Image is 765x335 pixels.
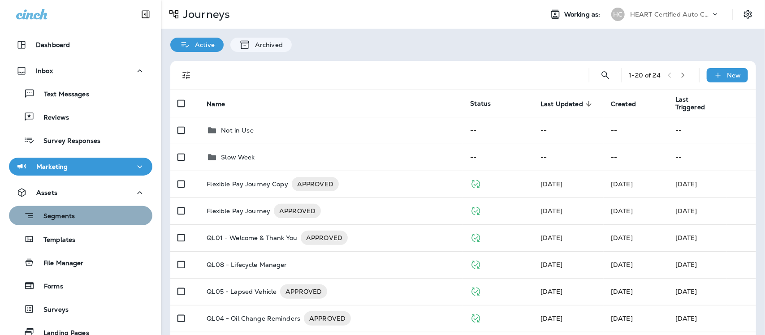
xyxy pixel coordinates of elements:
p: Templates [35,236,75,245]
p: File Manager [35,259,84,268]
div: APPROVED [280,284,327,299]
p: Marketing [36,163,68,170]
span: Working as: [564,11,602,18]
p: Surveys [35,306,69,314]
span: Name [207,100,237,108]
p: Survey Responses [35,137,100,146]
span: J-P Scoville [611,288,633,296]
p: Slow Week [221,154,255,161]
span: Last Updated [540,100,595,108]
span: APPROVED [274,206,321,215]
button: Search Journeys [596,66,614,84]
span: Diego Arriola [611,180,633,188]
span: Created [611,100,636,108]
span: Published [470,260,481,268]
button: Assets [9,184,152,202]
span: Frank Carreno [611,261,633,269]
button: Filters [177,66,195,84]
p: Forms [35,283,63,291]
span: Name [207,100,225,108]
td: -- [668,117,756,144]
td: [DATE] [668,251,756,278]
p: HEART Certified Auto Care [630,11,711,18]
button: Collapse Sidebar [133,5,158,23]
span: Last Triggered [675,96,723,111]
button: Marketing [9,158,152,176]
p: Not in Use [221,127,253,134]
span: Created [611,100,648,108]
button: Inbox [9,62,152,80]
p: Flexible Pay Journey Copy [207,177,288,191]
td: -- [463,117,533,144]
span: Published [470,179,481,187]
td: -- [668,144,756,171]
button: Surveys [9,300,152,318]
span: Frank Carreno [540,180,562,188]
p: Archived [251,41,283,48]
p: QL05 - Lapsed Vehicle [207,284,277,299]
td: -- [463,144,533,171]
p: New [727,72,741,79]
p: Assets [36,189,57,196]
button: Text Messages [9,84,152,103]
p: QL04 - Oil Change Reminders [207,311,300,326]
p: Flexible Pay Journey [207,204,270,218]
td: [DATE] [668,224,756,251]
span: Developer Integrations [540,261,562,269]
span: APPROVED [292,180,339,189]
td: -- [533,144,604,171]
span: J-P Scoville [611,314,633,322]
button: Segments [9,206,152,225]
p: QL08 - Lifecycle Manager [207,261,287,268]
span: Published [470,314,481,322]
p: Journeys [179,8,230,21]
div: APPROVED [274,204,321,218]
p: QL01 - Welcome & Thank You [207,231,297,245]
span: J-P Scoville [540,288,562,296]
td: [DATE] [668,171,756,198]
span: Last Updated [540,100,583,108]
button: Dashboard [9,36,152,54]
p: Segments [35,212,75,221]
button: File Manager [9,253,152,272]
td: -- [604,117,668,144]
p: Active [190,41,215,48]
span: J-P Scoville [611,234,633,242]
div: HC [611,8,625,21]
button: Templates [9,230,152,249]
td: -- [604,144,668,171]
p: Reviews [35,114,69,122]
span: APPROVED [301,233,348,242]
span: Published [470,206,481,214]
button: Reviews [9,107,152,126]
td: [DATE] [668,198,756,224]
div: 1 - 20 of 24 [629,72,661,79]
td: -- [533,117,604,144]
span: Published [470,233,481,241]
p: Inbox [36,67,53,74]
div: APPROVED [304,311,351,326]
div: APPROVED [301,231,348,245]
button: Survey Responses [9,131,152,150]
span: J-P Scoville [611,207,633,215]
span: APPROVED [280,287,327,296]
span: J-P Scoville [540,314,562,322]
td: [DATE] [668,305,756,332]
td: [DATE] [668,278,756,305]
p: Text Messages [35,90,89,99]
button: Forms [9,276,152,295]
span: Developer Integrations [540,234,562,242]
p: Dashboard [36,41,70,48]
span: Status [470,99,491,107]
span: APPROVED [304,314,351,323]
div: APPROVED [292,177,339,191]
button: Settings [740,6,756,22]
span: Published [470,287,481,295]
span: J-P Scoville [540,207,562,215]
span: Last Triggered [675,96,712,111]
